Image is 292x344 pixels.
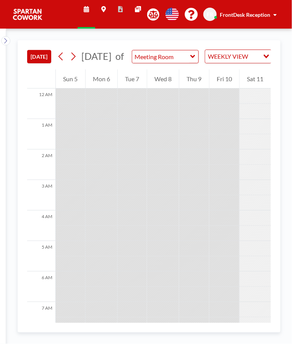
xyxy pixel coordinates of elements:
[207,51,250,61] span: WEEKLY VIEW
[179,69,209,88] div: Thu 9
[207,11,213,18] span: FR
[81,50,112,62] span: [DATE]
[27,272,55,302] div: 6 AM
[27,211,55,241] div: 4 AM
[27,180,55,211] div: 3 AM
[220,11,270,18] span: FrontDesk Reception
[209,69,240,88] div: Fri 10
[27,119,55,149] div: 1 AM
[118,69,147,88] div: Tue 7
[115,50,124,62] span: of
[27,88,55,119] div: 12 AM
[56,69,85,88] div: Sun 5
[12,7,43,22] img: organization-logo
[27,149,55,180] div: 2 AM
[251,51,259,61] input: Search for option
[27,241,55,272] div: 5 AM
[132,50,191,63] input: Meeting Room
[205,50,271,63] div: Search for option
[240,69,271,88] div: Sat 11
[147,69,179,88] div: Wed 8
[27,302,55,333] div: 7 AM
[27,50,51,63] button: [DATE]
[86,69,118,88] div: Mon 6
